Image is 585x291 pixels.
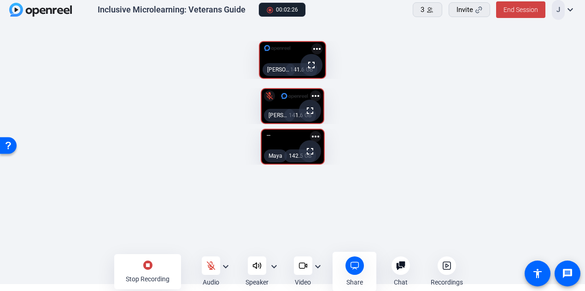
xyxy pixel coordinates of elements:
[306,59,317,71] mat-icon: fullscreen
[281,91,309,101] img: logo
[98,4,246,15] div: Inclusive Microlearning: Veterans Guide
[295,278,311,287] div: Video
[431,278,463,287] div: Recordings
[503,6,538,13] span: End Session
[264,90,275,101] mat-icon: mic_off
[126,274,170,284] div: Stop Recording
[9,3,72,17] img: OpenReel logo
[203,278,219,287] div: Audio
[263,43,292,53] img: logo
[311,43,322,54] mat-icon: more_horiz
[394,278,408,287] div: Chat
[264,109,295,122] div: [PERSON_NAME] (You)
[310,131,321,142] mat-icon: more_horiz
[562,268,573,279] mat-icon: message
[565,4,576,15] mat-icon: expand_more
[264,149,287,162] div: Maya
[456,5,473,15] span: Invite
[532,268,543,279] mat-icon: accessibility
[421,5,424,15] span: 3
[263,63,295,76] div: [PERSON_NAME] (Screen)
[413,2,442,17] button: 3
[346,278,363,287] div: Share
[304,146,316,157] mat-icon: fullscreen
[269,261,280,272] mat-icon: expand_more
[220,261,231,272] mat-icon: expand_more
[304,105,316,116] mat-icon: fullscreen
[310,90,321,101] mat-icon: more_horiz
[142,260,153,271] mat-icon: stop_circle
[449,2,490,17] button: Invite
[496,1,545,18] button: End Session
[246,278,269,287] div: Speaker
[312,261,323,272] mat-icon: expand_more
